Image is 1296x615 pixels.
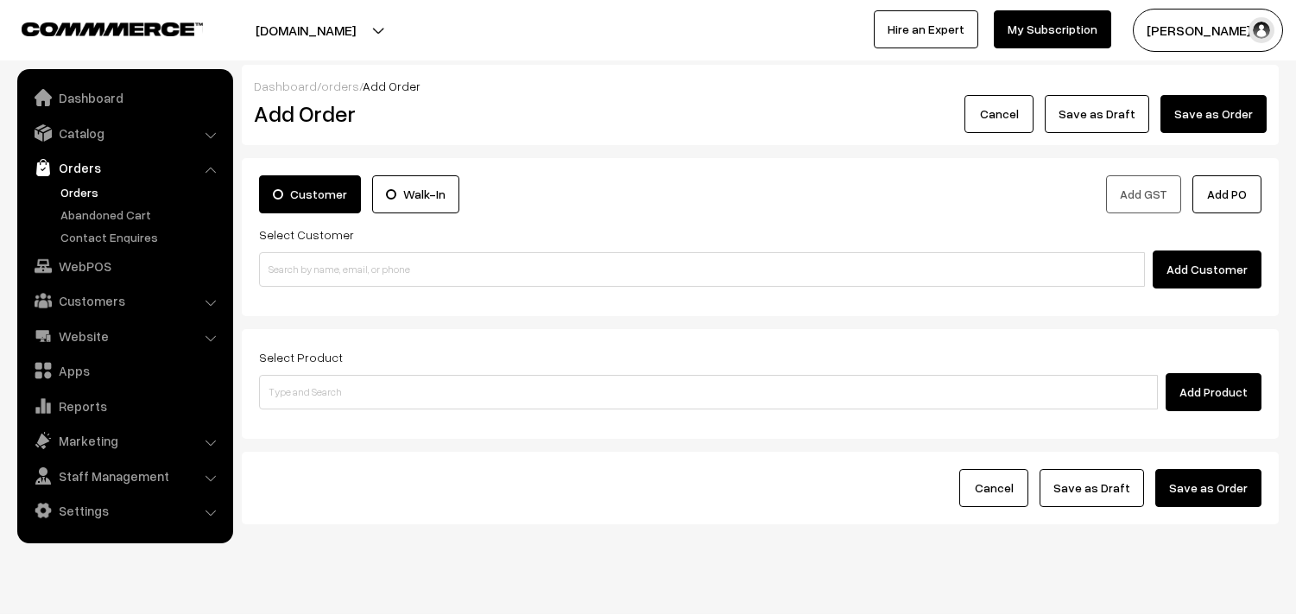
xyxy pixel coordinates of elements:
a: COMMMERCE [22,17,173,38]
button: Save as Draft [1045,95,1149,133]
label: Walk-In [372,175,459,213]
button: Add PO [1192,175,1261,213]
input: Search by name, email, or phone [259,252,1145,287]
a: Orders [22,152,227,183]
a: Marketing [22,425,227,456]
a: Dashboard [254,79,317,93]
a: Catalog [22,117,227,149]
label: Select Product [259,348,343,366]
button: [DOMAIN_NAME] [195,9,416,52]
a: Staff Management [22,460,227,491]
a: Apps [22,355,227,386]
div: / / [254,77,1267,95]
input: Type and Search [259,375,1158,409]
a: Dashboard [22,82,227,113]
button: Add GST [1106,175,1181,213]
img: COMMMERCE [22,22,203,35]
a: Settings [22,495,227,526]
a: Website [22,320,227,352]
button: Save as Draft [1040,469,1144,507]
button: Cancel [964,95,1034,133]
a: Orders [56,183,227,201]
label: Customer [259,175,361,213]
button: Add Product [1166,373,1261,411]
img: user [1249,17,1274,43]
button: Save as Order [1155,469,1261,507]
button: Save as Order [1160,95,1267,133]
a: orders [321,79,359,93]
a: Reports [22,390,227,422]
a: My Subscription [994,10,1111,48]
a: WebPOS [22,250,227,282]
a: Contact Enquires [56,228,227,246]
span: Add Order [363,79,420,93]
button: Add Customer [1153,250,1261,288]
label: Select Customer [259,225,354,244]
a: Hire an Expert [874,10,978,48]
a: Customers [22,285,227,316]
h2: Add Order [254,100,574,127]
button: [PERSON_NAME] s… [1133,9,1283,52]
a: Abandoned Cart [56,206,227,224]
button: Cancel [959,469,1028,507]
